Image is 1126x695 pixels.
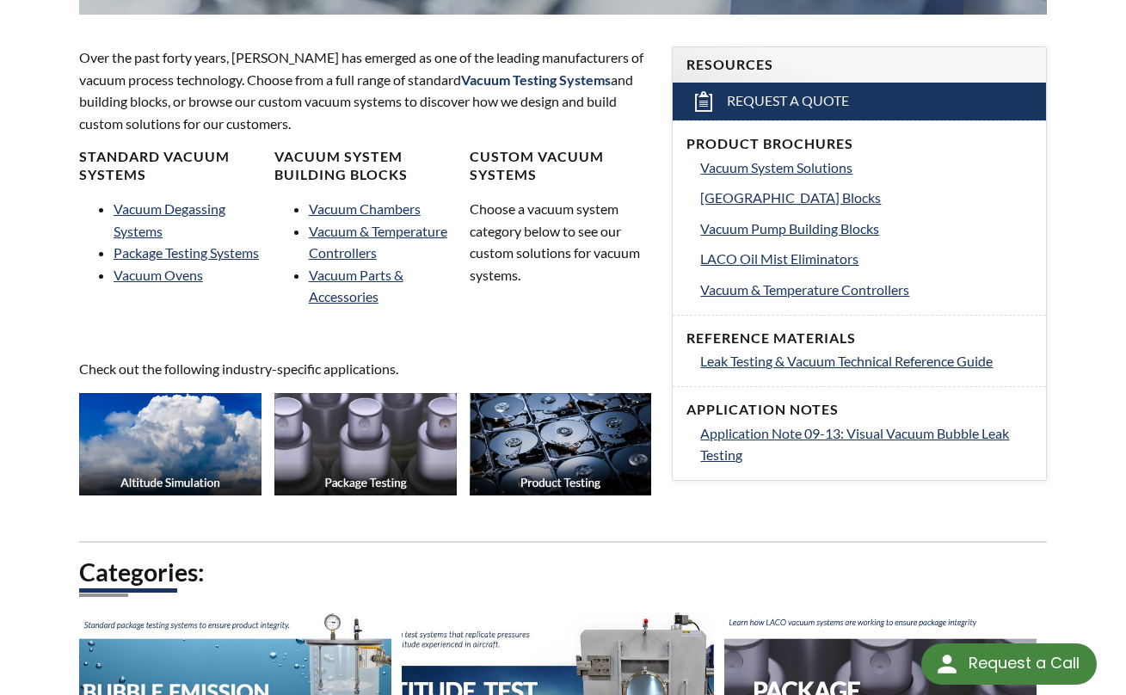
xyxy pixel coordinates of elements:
[700,353,993,369] span: Leak Testing & Vacuum Technical Reference Guide
[686,56,1032,74] h4: Resources
[79,148,262,184] h4: Standard Vacuum Systems
[700,159,852,175] span: Vacuum System Solutions
[700,250,858,267] span: LACO Oil Mist Eliminators
[309,223,447,261] a: Vacuum & Temperature Controllers
[700,281,909,298] span: Vacuum & Temperature Controllers
[673,83,1046,120] a: Request a Quote
[921,643,1097,685] div: Request a Call
[79,358,651,380] p: Check out the following industry-specific applications.
[686,135,1032,153] h4: Product Brochures
[309,200,421,217] a: Vacuum Chambers
[470,198,652,286] p: Choose a vacuum system category below to see our custom solutions for vacuum systems.
[727,92,849,110] span: Request a Quote
[700,350,1032,372] a: Leak Testing & Vacuum Technical Reference Guide
[114,200,225,239] a: Vacuum Degassing Systems
[700,248,1032,270] a: LACO Oil Mist Eliminators
[686,401,1032,419] h4: Application Notes
[700,220,879,237] span: Vacuum Pump Building Blocks
[309,267,403,305] a: Vacuum Parts & Accessories
[700,218,1032,240] a: Vacuum Pump Building Blocks
[700,187,1032,209] a: [GEOGRAPHIC_DATA] Blocks
[700,189,881,206] span: [GEOGRAPHIC_DATA] Blocks
[114,244,259,261] a: Package Testing Systems
[933,650,961,678] img: round button
[700,279,1032,301] a: Vacuum & Temperature Controllers
[79,393,262,495] img: Industry_Altitude-Sim_Thumb.jpg
[114,267,203,283] a: Vacuum Ovens
[700,425,1009,464] span: Application Note 09-13: Visual Vacuum Bubble Leak Testing
[79,46,651,134] p: Over the past forty years, [PERSON_NAME] has emerged as one of the leading manufacturers of vacuu...
[79,557,1047,588] h2: Categories:
[274,148,457,184] h4: Vacuum System Building Blocks
[969,643,1080,683] div: Request a Call
[274,393,457,495] img: Industry_Package-Testing_Thumb.jpg
[470,148,652,184] h4: Custom Vacuum Systems
[700,157,1032,179] a: Vacuum System Solutions
[461,71,611,88] strong: Vacuum Testing Systems
[700,422,1032,466] a: Application Note 09-13: Visual Vacuum Bubble Leak Testing
[470,393,652,495] img: Industry_Prod-Testing_Thumb.jpg
[686,329,1032,347] h4: Reference Materials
